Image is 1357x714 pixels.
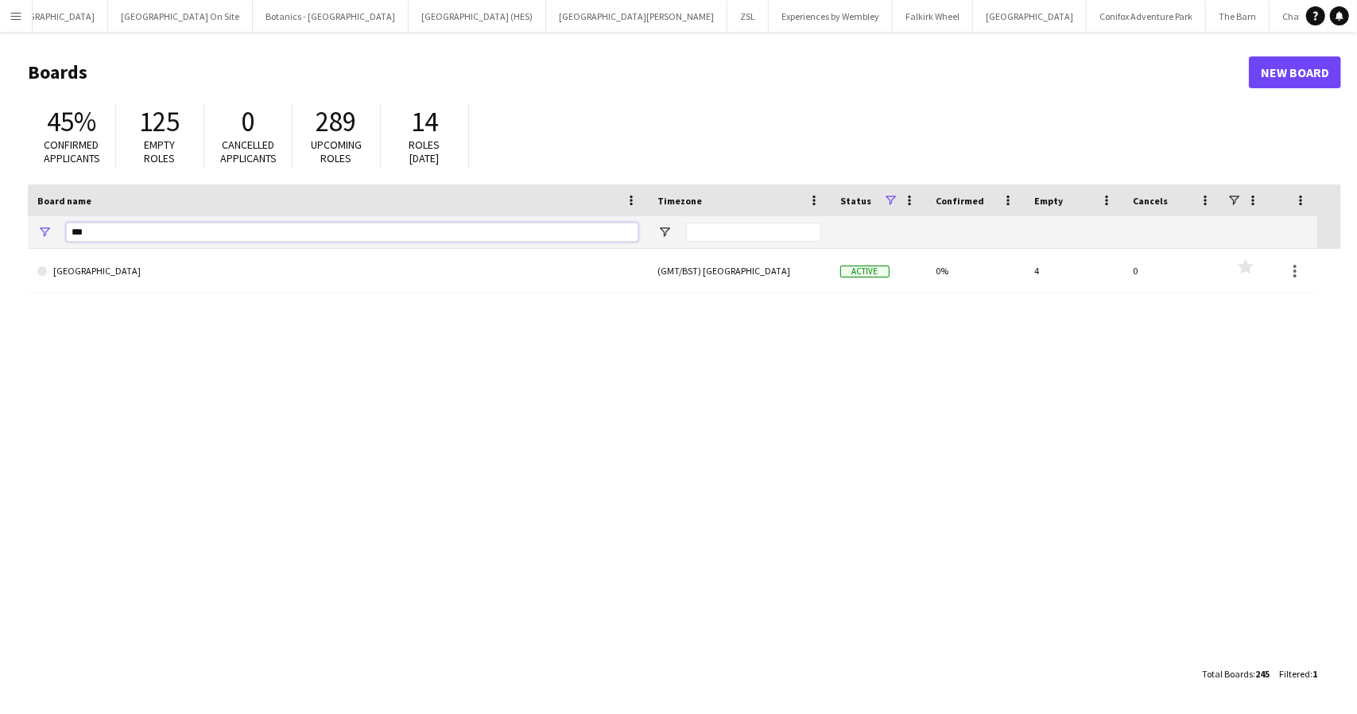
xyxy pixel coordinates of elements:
[253,1,409,32] button: Botanics - [GEOGRAPHIC_DATA]
[411,104,438,139] span: 14
[140,104,180,139] span: 125
[936,195,984,207] span: Confirmed
[28,60,1249,84] h1: Boards
[840,266,890,277] span: Active
[44,138,100,165] span: Confirmed applicants
[145,138,176,165] span: Empty roles
[926,249,1025,293] div: 0%
[1206,1,1270,32] button: The Barn
[769,1,893,32] button: Experiences by Wembley
[1312,668,1317,680] span: 1
[648,249,831,293] div: (GMT/BST) [GEOGRAPHIC_DATA]
[546,1,727,32] button: [GEOGRAPHIC_DATA][PERSON_NAME]
[973,1,1087,32] button: [GEOGRAPHIC_DATA]
[1123,249,1222,293] div: 0
[409,1,546,32] button: [GEOGRAPHIC_DATA] (HES)
[1025,249,1123,293] div: 4
[1034,195,1063,207] span: Empty
[1202,658,1270,689] div: :
[1133,195,1168,207] span: Cancels
[657,225,672,239] button: Open Filter Menu
[686,223,821,242] input: Timezone Filter Input
[1087,1,1206,32] button: Conifox Adventure Park
[1255,668,1270,680] span: 245
[727,1,769,32] button: ZSL
[657,195,702,207] span: Timezone
[37,249,638,293] a: [GEOGRAPHIC_DATA]
[47,104,96,139] span: 45%
[893,1,973,32] button: Falkirk Wheel
[840,195,871,207] span: Status
[1249,56,1341,88] a: New Board
[242,104,255,139] span: 0
[37,225,52,239] button: Open Filter Menu
[66,223,638,242] input: Board name Filter Input
[1202,668,1253,680] span: Total Boards
[311,138,362,165] span: Upcoming roles
[108,1,253,32] button: [GEOGRAPHIC_DATA] On Site
[220,138,277,165] span: Cancelled applicants
[1279,658,1317,689] div: :
[1279,668,1310,680] span: Filtered
[316,104,357,139] span: 289
[409,138,440,165] span: Roles [DATE]
[37,195,91,207] span: Board name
